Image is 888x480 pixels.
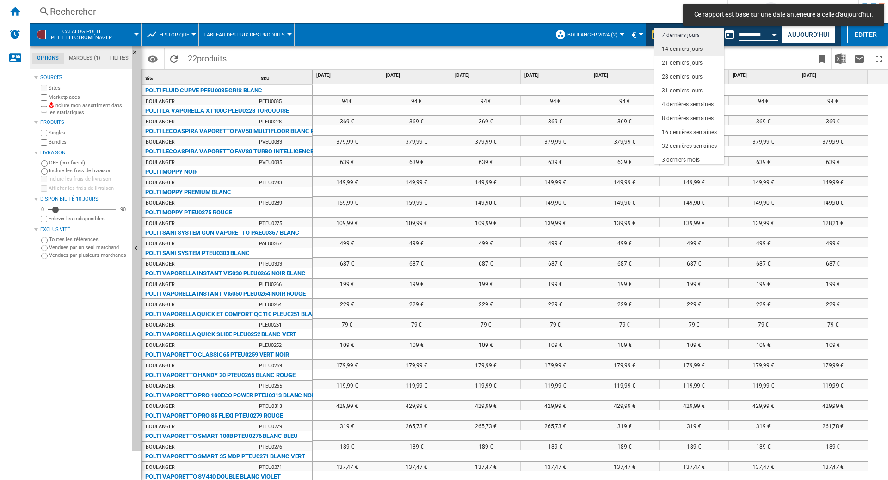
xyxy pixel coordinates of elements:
[662,59,703,67] div: 21 derniers jours
[662,128,717,136] div: 16 dernières semaines
[662,45,703,53] div: 14 derniers jours
[662,31,699,39] div: 7 derniers jours
[691,10,876,19] span: Ce rapport est basé sur une date antérieure à celle d'aujourd'hui.
[662,156,700,164] div: 3 derniers mois
[662,73,703,81] div: 28 derniers jours
[662,142,717,150] div: 32 dernières semaines
[662,87,703,95] div: 31 derniers jours
[662,101,714,109] div: 4 dernières semaines
[662,115,714,122] div: 8 dernières semaines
